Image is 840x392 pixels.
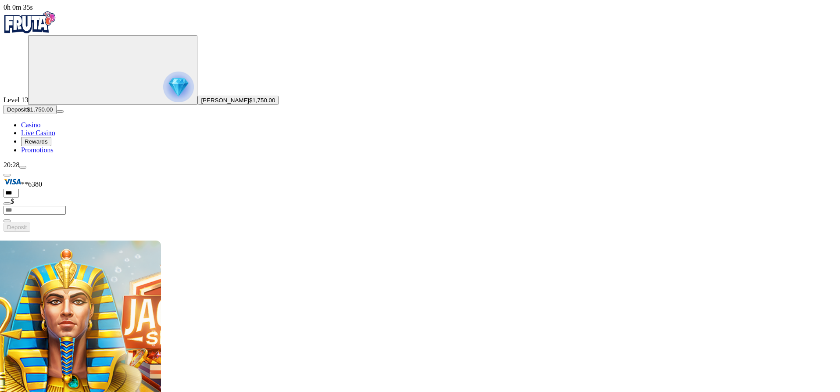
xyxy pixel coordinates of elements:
[7,106,27,113] span: Deposit
[21,121,40,129] a: Casino
[21,146,54,154] a: Promotions
[4,11,56,33] img: Fruta
[7,224,27,230] span: Deposit
[4,4,33,11] span: user session time
[4,177,21,187] img: Visa
[4,219,11,222] button: eye icon
[11,198,14,205] span: $
[21,137,51,146] button: Rewards
[197,96,279,105] button: [PERSON_NAME]$1,750.00
[201,97,249,104] span: [PERSON_NAME]
[4,174,11,176] button: Hide quick deposit form
[25,138,48,145] span: Rewards
[4,96,28,104] span: Level 13
[27,106,53,113] span: $1,750.00
[4,121,836,154] nav: Main menu
[21,129,55,137] a: Live Casino
[4,11,836,154] nav: Primary
[57,110,64,113] button: menu
[4,27,56,35] a: Fruta
[249,97,275,104] span: $1,750.00
[4,223,30,232] button: Deposit
[163,72,194,102] img: reward progress
[4,202,11,205] button: eye icon
[28,35,197,105] button: reward progress
[19,166,26,169] button: menu
[4,161,19,169] span: 20:28
[4,105,57,114] button: Depositplus icon$1,750.00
